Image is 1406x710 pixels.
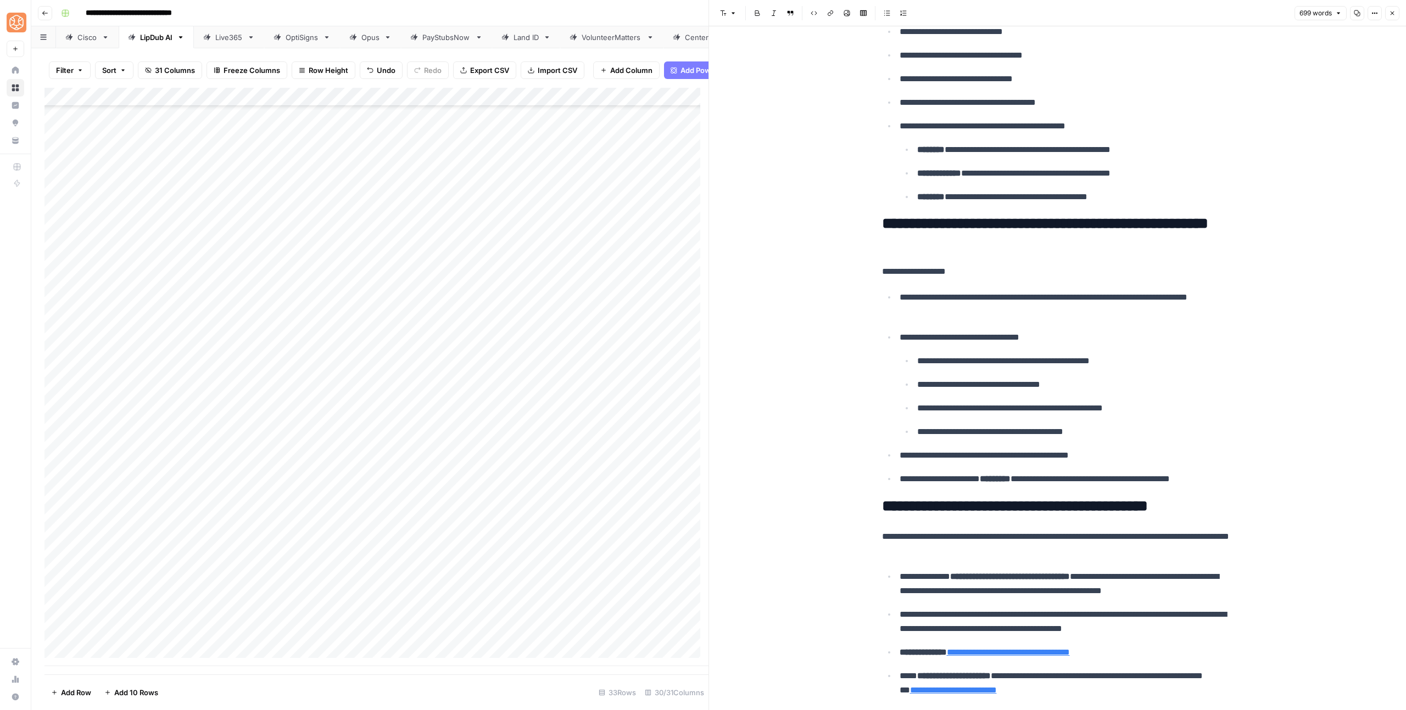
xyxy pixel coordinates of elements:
[663,26,747,48] a: Centerbase
[664,61,747,79] button: Add Power Agent
[292,61,355,79] button: Row Height
[7,61,24,79] a: Home
[593,61,660,79] button: Add Column
[95,61,133,79] button: Sort
[77,32,97,43] div: Cisco
[685,32,726,43] div: Centerbase
[7,653,24,670] a: Settings
[560,26,663,48] a: VolunteerMatters
[98,684,165,701] button: Add 10 Rows
[286,32,319,43] div: OptiSigns
[401,26,492,48] a: PayStubsNow
[49,61,91,79] button: Filter
[407,61,449,79] button: Redo
[264,26,340,48] a: OptiSigns
[7,79,24,97] a: Browse
[194,26,264,48] a: Live365
[224,65,280,76] span: Freeze Columns
[7,13,26,32] img: SimpleTiger Logo
[453,61,516,79] button: Export CSV
[492,26,560,48] a: Land ID
[1299,8,1332,18] span: 699 words
[582,32,642,43] div: VolunteerMatters
[309,65,348,76] span: Row Height
[207,61,287,79] button: Freeze Columns
[424,65,442,76] span: Redo
[377,65,395,76] span: Undo
[680,65,740,76] span: Add Power Agent
[514,32,539,43] div: Land ID
[340,26,401,48] a: Opus
[140,32,172,43] div: LipDub AI
[470,65,509,76] span: Export CSV
[155,65,195,76] span: 31 Columns
[61,687,91,698] span: Add Row
[1295,6,1347,20] button: 699 words
[7,132,24,149] a: Your Data
[361,32,380,43] div: Opus
[138,61,202,79] button: 31 Columns
[7,97,24,114] a: Insights
[594,684,640,701] div: 33 Rows
[610,65,652,76] span: Add Column
[114,687,158,698] span: Add 10 Rows
[360,61,403,79] button: Undo
[7,9,24,36] button: Workspace: SimpleTiger
[215,32,243,43] div: Live365
[44,684,98,701] button: Add Row
[521,61,584,79] button: Import CSV
[119,26,194,48] a: LipDub AI
[422,32,471,43] div: PayStubsNow
[538,65,577,76] span: Import CSV
[7,114,24,132] a: Opportunities
[7,670,24,688] a: Usage
[56,26,119,48] a: Cisco
[7,688,24,706] button: Help + Support
[102,65,116,76] span: Sort
[640,684,708,701] div: 30/31 Columns
[56,65,74,76] span: Filter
